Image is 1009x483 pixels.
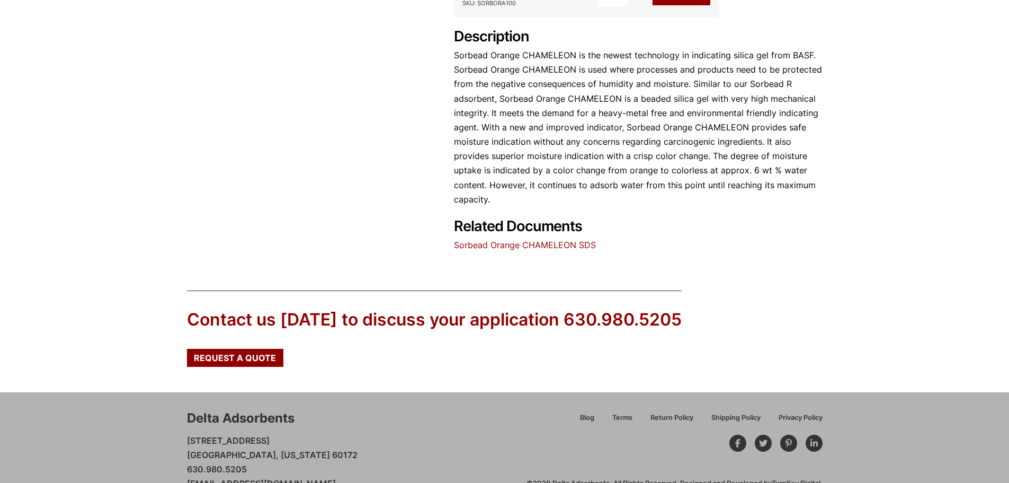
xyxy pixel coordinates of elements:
[571,412,603,431] a: Blog
[187,409,294,427] div: Delta Adsorbents
[187,349,283,367] a: Request a Quote
[187,308,682,332] div: Contact us [DATE] to discuss your application 630.980.5205
[194,354,276,362] span: Request a Quote
[650,415,693,421] span: Return Policy
[580,415,594,421] span: Blog
[779,415,823,421] span: Privacy Policy
[641,412,702,431] a: Return Policy
[603,412,641,431] a: Terms
[711,415,761,421] span: Shipping Policy
[454,28,823,46] h2: Description
[702,412,770,431] a: Shipping Policy
[454,48,823,207] p: Sorbead Orange CHAMELEON is the newest technology in indicating silica gel from BASF. Sorbead Ora...
[770,412,823,431] a: Privacy Policy
[454,240,596,250] a: Sorbead Orange CHAMELEON SDS
[612,415,632,421] span: Terms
